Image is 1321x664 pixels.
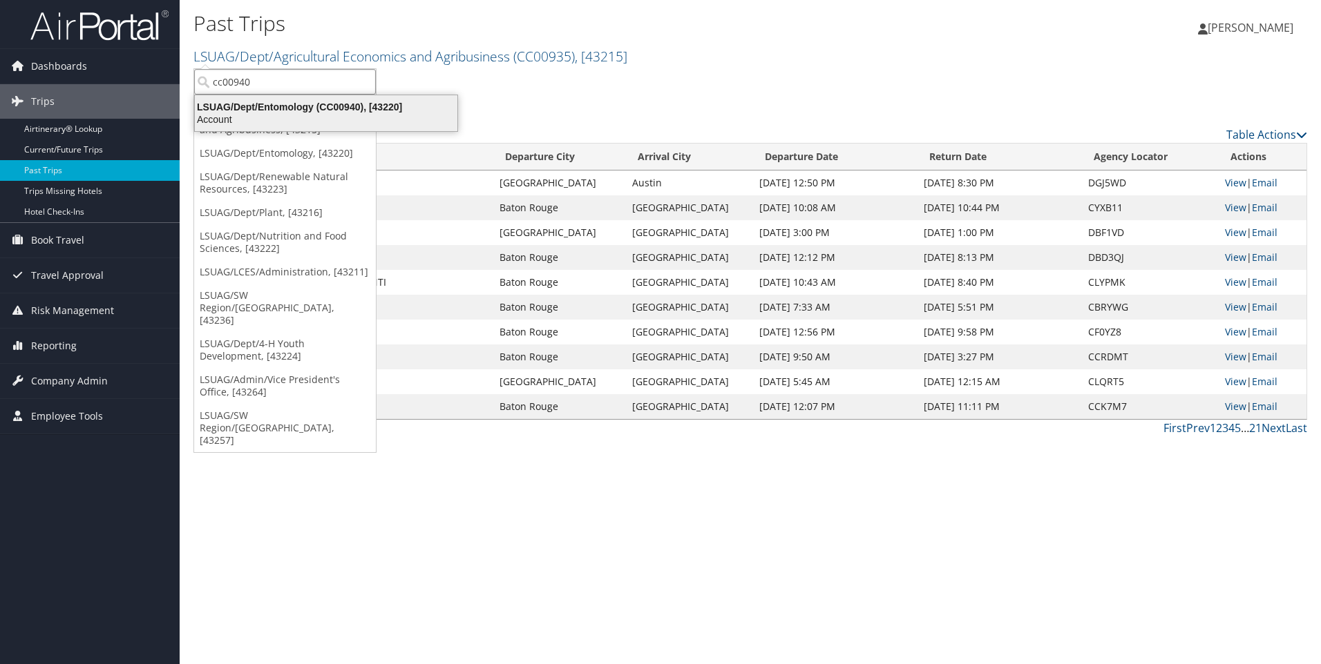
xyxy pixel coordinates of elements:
span: Book Travel [31,223,84,257]
td: Baton Rouge [493,270,625,295]
a: Email [1252,275,1277,289]
td: [DATE] 9:58 PM [917,320,1081,344]
a: LSUAG/Admin/Vice President's Office, [43264] [194,368,376,404]
a: View [1225,251,1246,264]
span: Travel Approval [31,258,104,293]
div: LSUAG/Dept/Entomology (CC00940), [43220] [187,101,466,113]
td: | [1218,170,1306,195]
td: [DATE] 8:30 PM [917,170,1081,195]
a: View [1225,176,1246,189]
a: Email [1252,325,1277,338]
span: Company Admin [31,364,108,398]
td: [GEOGRAPHIC_DATA] [625,394,753,419]
td: [GEOGRAPHIC_DATA] [625,320,753,344]
td: CCK7M7 [1081,394,1217,419]
a: LSUAG/LCES/Administration, [43211] [194,260,376,284]
td: [DATE] 10:08 AM [752,195,917,220]
a: First [1163,420,1186,436]
a: Email [1252,300,1277,313]
a: LSUAG/Dept/Plant, [43216] [194,201,376,224]
th: Departure Date: activate to sort column ascending [752,144,917,170]
td: [DATE] 12:50 PM [752,170,917,195]
td: [DATE] 11:11 PM [917,394,1081,419]
td: CF0YZ8 [1081,320,1217,344]
a: 5 [1235,420,1241,436]
a: [PERSON_NAME] [1198,7,1307,48]
a: 4 [1228,420,1235,436]
td: [DATE] 7:33 AM [752,295,917,320]
a: View [1225,226,1246,239]
td: CCRDMT [1081,344,1217,369]
img: airportal-logo.png [30,9,169,41]
a: Email [1252,400,1277,413]
span: , [ 43215 ] [575,47,627,66]
td: [DATE] 8:13 PM [917,245,1081,270]
a: View [1225,350,1246,363]
a: View [1225,275,1246,289]
td: [GEOGRAPHIC_DATA] [625,270,753,295]
a: LSUAG/SW Region/[GEOGRAPHIC_DATA], [43257] [194,404,376,452]
th: Arrival City: activate to sort column ascending [625,144,753,170]
td: [DATE] 8:40 PM [917,270,1081,295]
a: 3 [1222,420,1228,436]
td: [GEOGRAPHIC_DATA] [625,245,753,270]
a: Prev [1186,420,1210,436]
span: Trips [31,84,55,119]
a: Email [1252,251,1277,264]
td: [DATE] 12:15 AM [917,369,1081,394]
a: LSUAG/Dept/Nutrition and Food Sciences, [43222] [194,224,376,260]
td: [DATE] 12:12 PM [752,245,917,270]
span: Dashboards [31,49,87,84]
td: Baton Rouge [493,344,625,369]
td: Baton Rouge [493,245,625,270]
a: LSUAG/SW Region/[GEOGRAPHIC_DATA], [43236] [194,284,376,332]
td: [GEOGRAPHIC_DATA] [493,369,625,394]
a: LSUAG/Dept/Agricultural Economics and Agribusiness [193,47,627,66]
a: 21 [1249,420,1262,436]
td: | [1218,394,1306,419]
td: [DATE] 12:07 PM [752,394,917,419]
span: Reporting [31,329,77,363]
th: Return Date: activate to sort column ascending [917,144,1081,170]
td: DBF1VD [1081,220,1217,245]
a: Email [1252,226,1277,239]
a: View [1225,325,1246,338]
td: [GEOGRAPHIC_DATA] [625,195,753,220]
a: LSUAG/Dept/Entomology, [43220] [194,141,376,165]
span: Employee Tools [31,399,103,433]
td: Baton Rouge [493,195,625,220]
a: Email [1252,201,1277,214]
th: Departure City: activate to sort column ascending [493,144,625,170]
td: [DATE] 9:50 AM [752,344,917,369]
td: | [1218,320,1306,344]
a: LSUAG/Dept/Renewable Natural Resources, [43223] [194,165,376,201]
a: View [1225,400,1246,413]
td: [GEOGRAPHIC_DATA] [625,344,753,369]
td: [GEOGRAPHIC_DATA] [493,170,625,195]
td: [DATE] 1:00 PM [917,220,1081,245]
td: Baton Rouge [493,320,625,344]
a: Email [1252,176,1277,189]
a: Email [1252,375,1277,388]
p: Filter: [193,72,936,90]
a: Next [1262,420,1286,436]
td: [GEOGRAPHIC_DATA] [625,220,753,245]
td: [GEOGRAPHIC_DATA] [625,369,753,394]
td: Austin [625,170,753,195]
td: | [1218,369,1306,394]
td: [DATE] 10:44 PM [917,195,1081,220]
input: Search Accounts [194,69,376,95]
th: Agency Locator: activate to sort column ascending [1081,144,1217,170]
td: | [1218,270,1306,295]
span: [PERSON_NAME] [1208,20,1293,35]
td: Baton Rouge [493,295,625,320]
td: CYXB11 [1081,195,1217,220]
span: Risk Management [31,293,114,328]
td: [DATE] 3:00 PM [752,220,917,245]
td: CBRYWG [1081,295,1217,320]
a: Last [1286,420,1307,436]
h1: Past Trips [193,9,936,38]
td: | [1218,220,1306,245]
a: Table Actions [1226,127,1307,142]
td: [DATE] 5:45 AM [752,369,917,394]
